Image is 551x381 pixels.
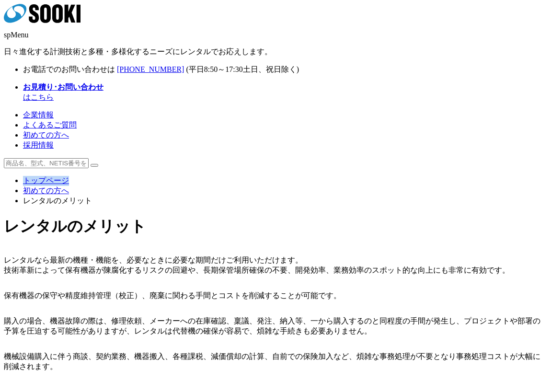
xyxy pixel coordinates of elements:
[23,141,54,149] a: 採用情報
[23,121,77,129] a: よくあるご質問
[23,83,103,91] strong: お見積り･お問い合わせ
[186,65,299,73] span: (平日 ～ 土日、祝日除く)
[4,316,547,336] p: 購入の場合、機器故障の際は、修理依頼、メーカーへの在庫確認、稟議、発注、納入等、一から購入するのと同程度の手間が発生し、プロジェクトや部署の予算を圧迫する可能性がありますが、レンタルは代替機の確...
[23,65,115,73] span: お電話でのお問い合わせは
[4,216,547,237] h1: レンタルのメリット
[4,352,547,372] p: 機械設備購入に伴う商談、契約業務、機器搬入、各種課税、減価償却の計算、自前での保険加入など、煩雑な事務処理が不要となり事務処理コストが大幅に削減されます。
[117,65,184,73] a: [PHONE_NUMBER]
[4,255,547,276] p: レンタルなら最新の機種・機能を、必要なときに必要な期間だけご利用いただけます。 技術革新によって保有機器が陳腐化するリスクの回避や、長期保管場所確保の不要、開発効率、業務効率のスポット的な向上に...
[4,291,547,301] p: 保有機器の保守や精度維持管理（校正）、廃棄に関わる手間とコストを削減することが可能です。
[23,83,103,101] a: お見積り･お問い合わせはこちら
[23,196,547,206] li: レンタルのメリット
[23,83,103,101] span: はこちら
[23,111,54,119] a: 企業情報
[23,176,69,185] a: トップページ
[23,131,69,139] a: 初めての方へ
[4,47,547,57] p: 日々進化する計測技術と多種・多様化するニーズにレンタルでお応えします。
[225,65,242,73] span: 17:30
[204,65,218,73] span: 8:50
[23,186,69,195] a: 初めての方へ
[4,158,89,168] input: 商品名、型式、NETIS番号を入力してください
[4,31,29,39] span: spMenu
